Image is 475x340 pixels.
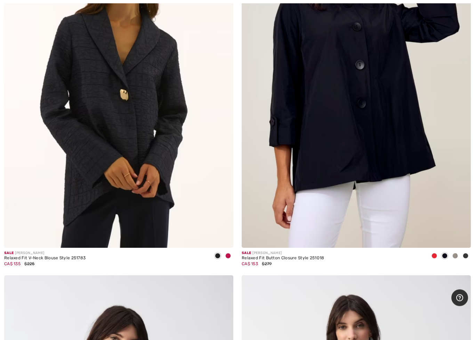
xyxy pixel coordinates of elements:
[4,251,86,256] div: [PERSON_NAME]
[4,256,86,261] div: Relaxed Fit V-Neck Blouse Style 251783
[242,262,258,267] span: CA$ 153
[242,256,324,261] div: Relaxed Fit Button Closure Style 251018
[212,251,223,262] div: Midnight Blue
[440,251,450,262] div: Midnight Blue
[450,251,460,262] div: Moonstone
[262,262,272,267] span: $279
[460,251,471,262] div: Black
[4,262,21,267] span: CA$ 135
[451,290,468,307] iframe: Opens a widget where you can find more information
[429,251,440,262] div: Radiant red
[223,251,233,262] div: Geranium
[24,262,34,267] span: $225
[4,251,14,255] span: Sale
[242,251,324,256] div: [PERSON_NAME]
[242,251,251,255] span: Sale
